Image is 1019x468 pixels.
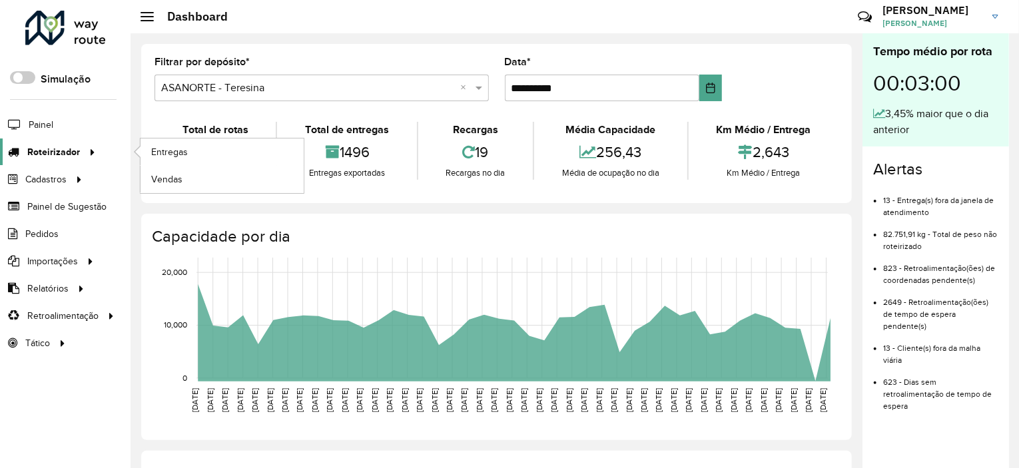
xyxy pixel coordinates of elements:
[27,145,80,159] span: Roteirizador
[669,388,678,412] text: [DATE]
[804,388,813,412] text: [DATE]
[400,388,409,412] text: [DATE]
[537,138,683,166] div: 256,43
[310,388,319,412] text: [DATE]
[883,332,998,366] li: 13 - Cliente(s) fora da malha viária
[162,268,187,276] text: 20,000
[460,388,469,412] text: [DATE]
[27,282,69,296] span: Relatórios
[850,3,879,31] a: Contato Rápido
[154,9,228,24] h2: Dashboard
[883,252,998,286] li: 823 - Retroalimentação(ões) de coordenadas pendente(s)
[280,166,413,180] div: Entregas exportadas
[505,54,531,70] label: Data
[692,138,835,166] div: 2,643
[490,388,499,412] text: [DATE]
[29,118,53,132] span: Painel
[340,388,349,412] text: [DATE]
[266,388,274,412] text: [DATE]
[579,388,588,412] text: [DATE]
[182,373,187,382] text: 0
[819,388,828,412] text: [DATE]
[565,388,573,412] text: [DATE]
[873,61,998,106] div: 00:03:00
[535,388,543,412] text: [DATE]
[883,184,998,218] li: 13 - Entrega(s) fora da janela de atendimento
[206,388,214,412] text: [DATE]
[549,388,558,412] text: [DATE]
[250,388,259,412] text: [DATE]
[692,166,835,180] div: Km Médio / Entrega
[158,122,272,138] div: Total de rotas
[415,388,424,412] text: [DATE]
[774,388,783,412] text: [DATE]
[370,388,379,412] text: [DATE]
[882,17,982,29] span: [PERSON_NAME]
[595,388,603,412] text: [DATE]
[537,122,683,138] div: Média Capacidade
[41,71,91,87] label: Simulação
[873,43,998,61] div: Tempo médio por rota
[280,388,289,412] text: [DATE]
[537,166,683,180] div: Média de ocupação no dia
[873,160,998,179] h4: Alertas
[655,388,663,412] text: [DATE]
[609,388,618,412] text: [DATE]
[759,388,768,412] text: [DATE]
[27,254,78,268] span: Importações
[699,75,722,101] button: Choose Date
[25,336,50,350] span: Tático
[475,388,484,412] text: [DATE]
[385,388,394,412] text: [DATE]
[141,138,304,165] a: Entregas
[295,388,304,412] text: [DATE]
[692,122,835,138] div: Km Médio / Entrega
[151,172,182,186] span: Vendas
[422,138,529,166] div: 19
[236,388,244,412] text: [DATE]
[461,80,472,96] span: Clear all
[639,388,648,412] text: [DATE]
[25,227,59,241] span: Pedidos
[883,366,998,412] li: 623 - Dias sem retroalimentação de tempo de espera
[25,172,67,186] span: Cadastros
[505,388,513,412] text: [DATE]
[519,388,528,412] text: [DATE]
[882,4,982,17] h3: [PERSON_NAME]
[141,166,304,192] a: Vendas
[220,388,229,412] text: [DATE]
[873,106,998,138] div: 3,45% maior que o dia anterior
[27,309,99,323] span: Retroalimentação
[625,388,633,412] text: [DATE]
[422,166,529,180] div: Recargas no dia
[155,54,250,70] label: Filtrar por depósito
[445,388,454,412] text: [DATE]
[27,200,107,214] span: Painel de Sugestão
[699,388,708,412] text: [DATE]
[883,218,998,252] li: 82.751,91 kg - Total de peso não roteirizado
[685,388,693,412] text: [DATE]
[280,138,413,166] div: 1496
[883,286,998,332] li: 2649 - Retroalimentação(ões) de tempo de espera pendente(s)
[164,321,187,330] text: 10,000
[280,122,413,138] div: Total de entregas
[789,388,798,412] text: [DATE]
[325,388,334,412] text: [DATE]
[744,388,753,412] text: [DATE]
[151,145,188,159] span: Entregas
[355,388,364,412] text: [DATE]
[729,388,738,412] text: [DATE]
[715,388,723,412] text: [DATE]
[190,388,199,412] text: [DATE]
[422,122,529,138] div: Recargas
[152,227,839,246] h4: Capacidade por dia
[430,388,439,412] text: [DATE]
